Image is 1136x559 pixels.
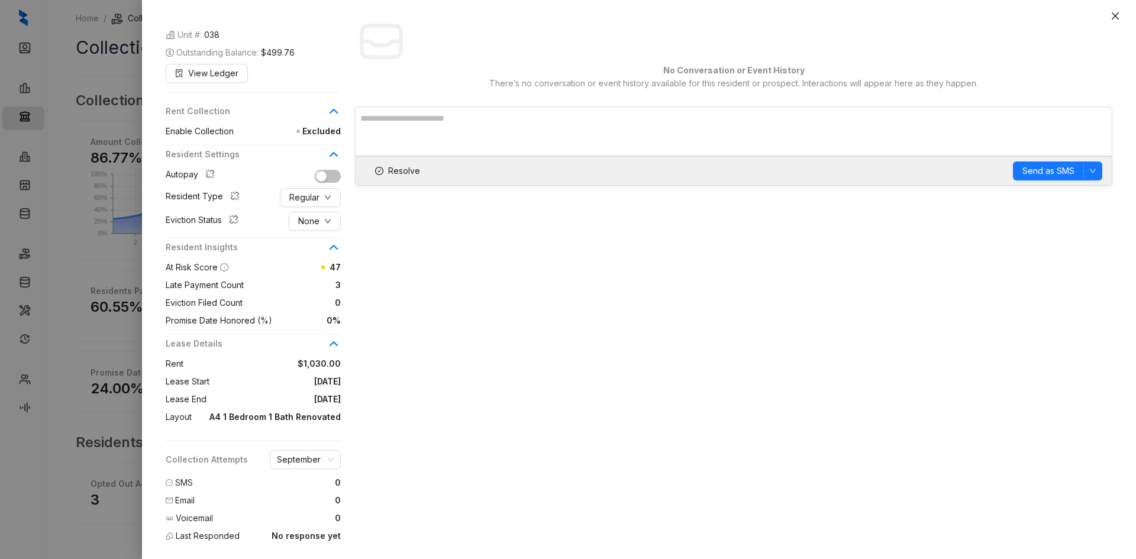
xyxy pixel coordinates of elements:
span: SMS [175,476,193,489]
span: [DATE] [206,393,341,406]
span: 47 [330,262,341,272]
span: Enable Collection [166,125,234,138]
span: Resident Settings [166,148,327,161]
span: file-search [175,69,183,77]
span: View Ledger [188,67,238,80]
span: Rent Collection [166,105,327,118]
span: Collection Attempts [166,453,248,466]
div: Resident Type [166,190,244,205]
div: Lease Details [166,337,341,357]
span: At Risk Score [166,262,218,272]
span: down [1089,167,1096,175]
div: Rent Collection [166,105,341,125]
span: down [324,218,331,225]
span: Send as SMS [1022,164,1074,177]
button: Send as SMS [1013,161,1084,180]
span: Lease Start [166,375,209,388]
span: Last Responded [176,529,240,542]
span: Layout [166,411,192,424]
button: Nonedown [289,212,341,231]
div: Eviction Status [166,214,243,229]
span: down [324,194,331,201]
span: Resolve [388,164,420,177]
span: 0 [335,494,341,507]
span: mail [166,497,173,504]
span: $499.76 [261,46,295,59]
span: [DATE] [209,375,341,388]
span: Resident Insights [166,241,327,254]
button: Close [1108,9,1122,23]
img: building-icon [166,30,175,40]
span: 0 [335,476,341,489]
span: Eviction Filed Count [166,296,243,309]
span: dollar [166,49,174,57]
div: Autopay [166,168,220,183]
span: 0 [243,296,341,309]
span: September [277,451,334,468]
img: Last Responded Icon [166,532,173,540]
span: 0% [272,314,341,327]
span: info-circle [220,263,228,272]
span: Late Payment Count [166,279,244,292]
span: A4 1 Bedroom 1 Bath Renovated [192,411,341,424]
div: Resident Settings [166,148,341,168]
span: close [1111,11,1120,21]
span: None [298,215,319,228]
span: Voicemail [176,512,213,525]
span: Rent [166,357,183,370]
p: There’s no conversation or event history available for this resident or prospect. Interactions wi... [360,77,1108,90]
span: 3 [244,279,341,292]
span: 038 [204,28,220,41]
div: Resident Insights [166,241,341,261]
button: Resolve [365,161,430,180]
span: Outstanding Balance: [166,46,295,59]
span: Regular [289,191,319,204]
span: message [166,479,173,486]
img: Voicemail Icon [166,515,173,522]
button: View Ledger [166,64,248,83]
span: Lease End [166,393,206,406]
button: Regulardown [280,188,341,207]
span: Excluded [234,125,341,138]
span: Email [175,494,195,507]
span: No response yet [272,529,341,542]
span: $1,030.00 [183,357,341,370]
span: check-circle [375,167,383,175]
span: Unit #: [166,28,220,41]
span: Lease Details [166,337,327,350]
span: Promise Date Honored (%) [166,314,272,327]
img: empty [360,24,403,59]
strong: No Conversation or Event History [663,65,805,75]
span: 0 [335,512,341,525]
